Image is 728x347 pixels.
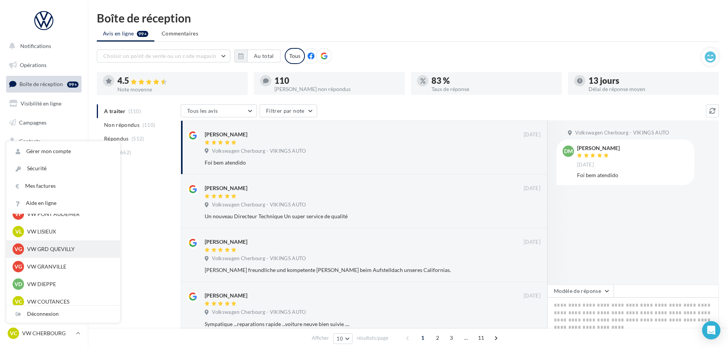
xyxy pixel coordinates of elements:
[564,147,573,155] span: DM
[27,210,111,218] p: VW PONT AUDEMER
[15,210,22,218] span: VP
[274,86,399,92] div: [PERSON_NAME] non répondus
[475,332,487,344] span: 11
[19,138,40,144] span: Contacts
[6,177,120,195] a: Mes factures
[702,321,720,339] div: Open Intercom Messenger
[5,190,83,213] a: PLV et print personnalisable
[431,77,556,85] div: 83 %
[212,309,306,316] span: Volkswagen Cherbourg - VIKINGS AUTO
[205,292,247,299] div: [PERSON_NAME]
[205,213,491,220] div: Un nouveau Directeur Technique Un super service de qualité
[575,130,669,136] span: Volkswagen Cherbourg - VIKINGS AUTO
[337,336,343,342] span: 10
[14,245,22,253] span: VG
[27,280,111,288] p: VW DIEPPE
[19,119,47,125] span: Campagnes
[431,86,556,92] div: Taux de réponse
[27,245,111,253] p: VW GRD QUEVILLY
[20,43,51,49] span: Notifications
[212,148,306,155] span: Volkswagen Cherbourg - VIKINGS AUTO
[162,30,198,37] span: Commentaires
[431,332,444,344] span: 2
[588,86,713,92] div: Délai de réponse moyen
[312,334,329,342] span: Afficher
[234,50,281,62] button: Au total
[524,131,540,138] span: [DATE]
[5,133,83,149] a: Contacts
[14,263,22,270] span: VG
[19,81,63,87] span: Boîte de réception
[104,121,140,129] span: Non répondus
[524,239,540,246] span: [DATE]
[524,293,540,299] span: [DATE]
[15,228,22,235] span: VL
[212,255,306,262] span: Volkswagen Cherbourg - VIKINGS AUTO
[181,104,257,117] button: Tous les avis
[5,216,83,238] a: Campagnes DataOnDemand
[205,320,491,328] div: Sympatique ...reparations rapide ...voiture neuve bien suivie ....
[5,38,80,54] button: Notifications
[205,266,491,274] div: [PERSON_NAME] freundliche und kompetente [PERSON_NAME] beim Aufstelldach unseres Californias.
[577,171,688,179] div: Foi bem atendido
[22,329,73,337] p: VW CHERBOURG
[357,334,388,342] span: résultats/page
[5,57,83,73] a: Opérations
[588,77,713,85] div: 13 jours
[524,185,540,192] span: [DATE]
[21,100,61,107] span: Visibilité en ligne
[205,131,247,138] div: [PERSON_NAME]
[27,263,111,270] p: VW GRANVILLE
[205,159,491,166] div: Foi bem atendido
[131,136,144,142] span: (552)
[6,326,82,341] a: VC VW CHERBOURG
[547,285,614,297] button: Modèle de réponse
[143,122,156,128] span: (110)
[205,238,247,246] div: [PERSON_NAME]
[6,160,120,177] a: Sécurité
[97,50,230,62] button: Choisir un point de vente ou un code magasin
[27,228,111,235] p: VW LISIEUX
[27,298,111,305] p: VW COUTANCES
[205,184,247,192] div: [PERSON_NAME]
[97,12,719,24] div: Boîte de réception
[285,48,305,64] div: Tous
[6,143,120,160] a: Gérer mon compte
[119,149,131,155] span: (662)
[187,107,218,114] span: Tous les avis
[417,332,429,344] span: 1
[5,152,83,168] a: Médiathèque
[333,333,353,344] button: 10
[460,332,472,344] span: ...
[5,96,83,112] a: Visibilité en ligne
[14,280,22,288] span: VD
[6,305,120,323] div: Déconnexion
[5,76,83,92] a: Boîte de réception99+
[15,298,22,305] span: VC
[10,329,17,337] span: VC
[20,62,47,68] span: Opérations
[104,135,129,142] span: Répondus
[6,195,120,212] a: Aide en ligne
[117,77,242,85] div: 4.5
[445,332,457,344] span: 3
[247,50,281,62] button: Au total
[5,171,83,187] a: Calendrier
[67,82,79,88] div: 99+
[5,115,83,131] a: Campagnes
[117,87,242,92] div: Note moyenne
[212,201,306,208] span: Volkswagen Cherbourg - VIKINGS AUTO
[577,146,620,151] div: [PERSON_NAME]
[274,77,399,85] div: 110
[103,53,216,59] span: Choisir un point de vente ou un code magasin
[260,104,317,117] button: Filtrer par note
[577,162,594,168] span: [DATE]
